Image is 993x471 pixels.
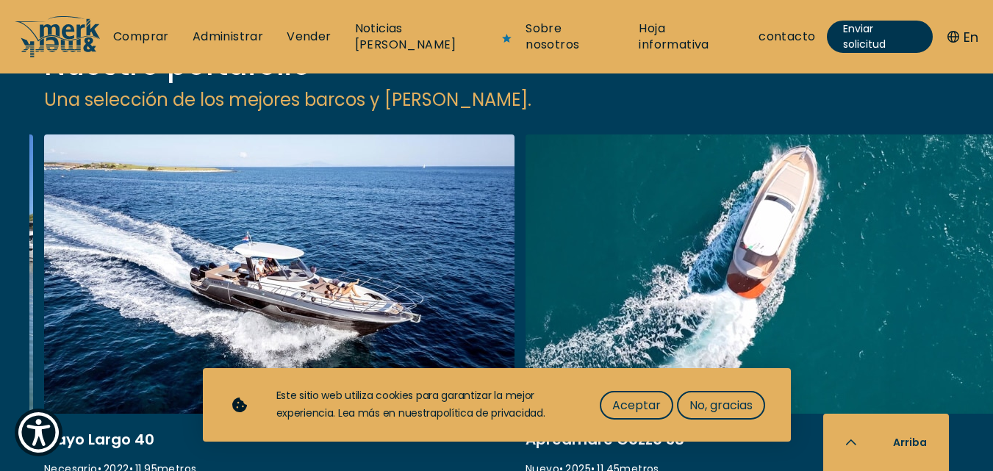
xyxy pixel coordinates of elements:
[827,21,933,53] a: Enviar solicitud
[893,435,927,450] font: Arriba
[113,29,169,45] a: Comprar
[193,29,263,45] a: Administrar
[843,21,886,51] font: Enviar solicitud
[355,21,503,54] a: Noticias [PERSON_NAME]
[759,28,815,45] font: contacto
[823,414,949,471] button: Arriba
[44,87,531,112] font: Una selección de los mejores barcos y [PERSON_NAME].
[964,28,978,46] font: En
[639,21,735,54] a: Hoja informativa
[15,409,62,456] button: Show Accessibility Preferences
[677,391,765,420] button: No, gracias
[526,21,615,54] a: Sobre nosotros
[526,20,579,53] font: Sobre nosotros
[759,29,815,45] a: contacto
[437,406,543,420] a: política de privacidad
[276,388,535,420] font: Este sitio web utiliza cookies para garantizar la mejor experiencia. Lea más en nuestra
[193,28,263,45] font: Administrar
[113,28,169,45] font: Comprar
[287,28,331,45] font: Vender
[543,406,545,420] font: .
[612,397,661,414] font: Aceptar
[689,397,753,414] font: No, gracias
[600,391,673,420] button: Aceptar
[639,20,709,53] font: Hoja informativa
[947,27,978,47] button: En
[287,29,331,45] a: Vender
[355,20,456,53] font: Noticias [PERSON_NAME]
